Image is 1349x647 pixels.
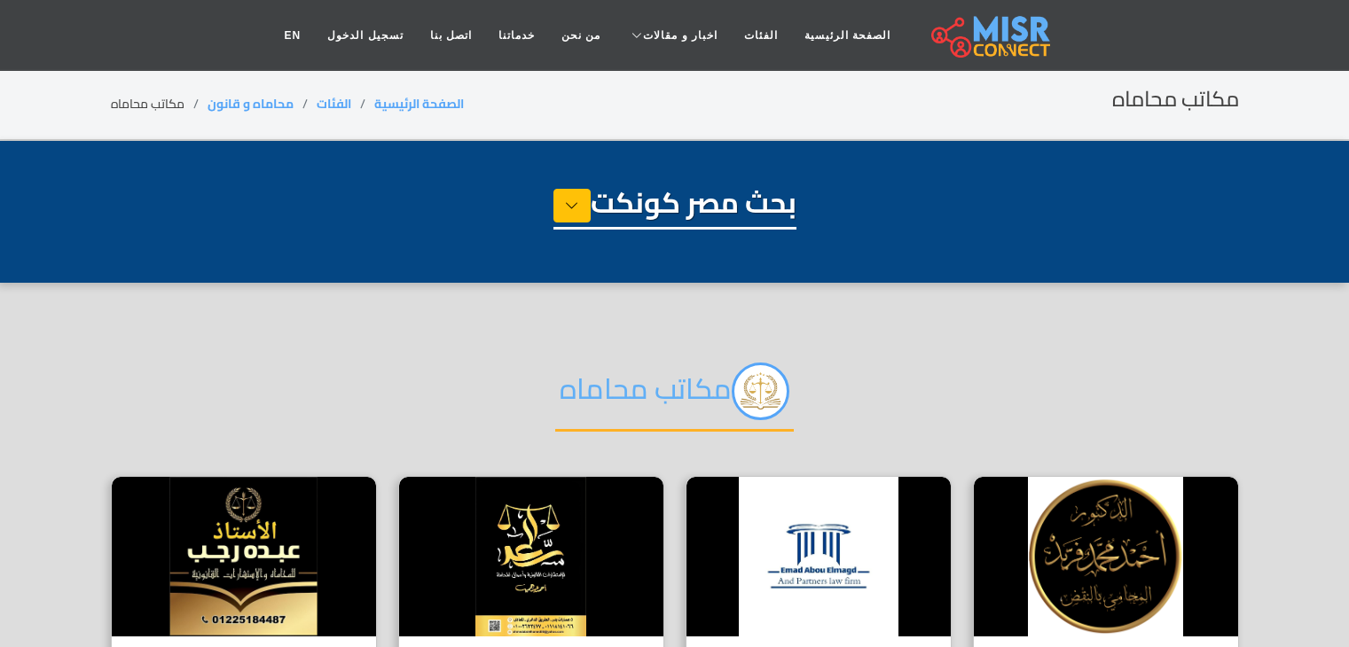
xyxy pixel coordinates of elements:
[112,477,376,636] img: مكتب المستشار/ عبده رجب للمحاماة والاستشارات القانونية
[548,19,614,52] a: من نحن
[731,19,791,52] a: الفئات
[643,27,718,43] span: اخبار و مقالات
[974,477,1238,636] img: مكتب المستشار القانوني الدكتور أحمد فريد للإستشارات القانونية
[208,92,294,115] a: محاماه و قانون
[791,19,904,52] a: الصفحة الرئيسية
[686,477,951,636] img: مكتب عماد أبو المجد وشركاه للمحاماة والاستشارات القانونية
[1112,87,1239,113] h2: مكاتب محاماه
[111,95,208,113] li: مكاتب محاماه
[555,362,794,432] h2: مكاتب محاماه
[417,19,485,52] a: اتصل بنا
[314,19,416,52] a: تسجيل الدخول
[374,92,464,115] a: الصفحة الرئيسية
[399,477,663,636] img: مكتب السعد للاستشارات القانونية وأعمال المحاماة
[317,92,351,115] a: الفئات
[485,19,548,52] a: خدماتنا
[732,362,789,420] img: vpmUFU2mD4VAru4sI2Ej.png
[271,19,315,52] a: EN
[614,19,731,52] a: اخبار و مقالات
[931,13,1050,58] img: main.misr_connect
[553,185,796,230] h1: بحث مصر كونكت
